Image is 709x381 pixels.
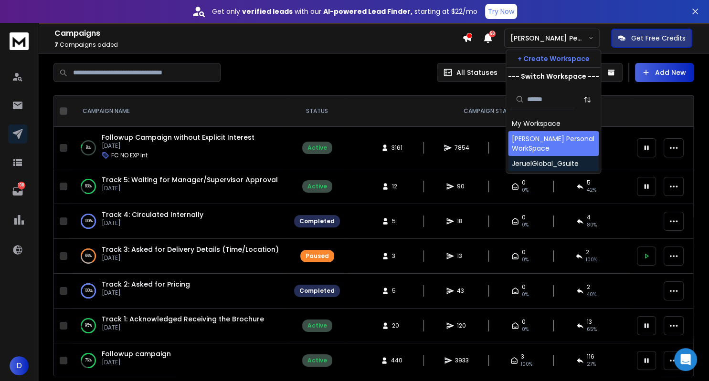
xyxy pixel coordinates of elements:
[392,183,402,190] span: 12
[102,133,254,142] a: Followup Campaign without Explicit Interest
[102,349,171,359] a: Followup campaign
[18,182,25,189] p: 108
[392,217,402,225] span: 5
[102,185,278,192] p: [DATE]
[457,322,466,330] span: 120
[457,252,466,260] span: 13
[392,252,402,260] span: 3
[457,287,466,295] span: 43
[85,286,93,296] p: 100 %
[307,183,327,190] div: Active
[85,182,92,191] p: 83 %
[307,357,327,364] div: Active
[71,309,288,343] td: 95%Track 1: Acknowledged Receiving the Brochure[DATE]
[587,214,591,221] span: 4
[522,186,529,194] span: 0%
[485,4,517,19] button: Try Now
[510,33,588,43] p: [PERSON_NAME] Personal WorkSpace
[489,31,496,37] span: 50
[521,353,524,360] span: 3
[242,7,293,16] strong: verified leads
[522,179,526,186] span: 0
[586,248,589,256] span: 2
[488,7,514,16] p: Try Now
[512,134,595,153] div: [PERSON_NAME] Personal WorkSpace
[521,360,532,368] span: 100 %
[392,322,402,330] span: 20
[522,214,526,221] span: 0
[522,248,526,256] span: 0
[85,251,92,261] p: 66 %
[102,175,278,185] a: Track 5: Waiting for Manager/Supervisor Approval
[522,326,529,333] span: 0%
[10,32,29,50] img: logo
[455,357,469,364] span: 3933
[8,182,27,201] a: 108
[102,219,203,227] p: [DATE]
[102,210,203,219] a: Track 4: Circulated Internally
[307,322,327,330] div: Active
[71,343,288,378] td: 76%Followup campaign[DATE]
[611,29,692,48] button: Get Free Credits
[522,221,529,229] span: 0%
[299,287,335,295] div: Completed
[457,183,466,190] span: 90
[86,143,91,153] p: 8 %
[455,144,469,152] span: 7854
[102,324,264,331] p: [DATE]
[512,159,579,168] div: JeruelGlobal_Gsuite
[587,179,591,186] span: 5
[631,33,686,43] p: Get Free Credits
[522,256,529,264] span: 0%
[586,256,597,264] span: 100 %
[102,279,190,289] a: Track 2: Asked for Pricing
[587,353,594,360] span: 116
[102,254,279,262] p: [DATE]
[522,291,529,299] span: 0%
[392,144,402,152] span: 3161
[457,217,466,225] span: 18
[506,50,601,67] button: + Create Workspace
[512,119,561,128] div: My Workspace
[635,63,694,82] button: Add New
[391,357,402,364] span: 440
[306,252,329,260] div: Paused
[522,318,526,326] span: 0
[71,169,288,204] td: 83%Track 5: Waiting for Manager/Supervisor Approval[DATE]
[587,186,596,194] span: 42 %
[674,348,697,371] div: Open Intercom Messenger
[212,7,477,16] p: Get only with our starting at $22/mo
[587,360,596,368] span: 27 %
[288,96,346,127] th: STATUS
[587,318,592,326] span: 13
[587,283,590,291] span: 2
[54,28,462,39] h1: Campaigns
[392,287,402,295] span: 5
[508,72,599,81] p: --- Switch Workspace ---
[71,96,288,127] th: CAMPAIGN NAME
[85,356,92,365] p: 76 %
[102,314,264,324] a: Track 1: Acknowledged Receiving the Brochure
[102,289,190,297] p: [DATE]
[71,204,288,239] td: 100%Track 4: Circulated Internally[DATE]
[102,245,279,254] a: Track 3: Asked for Delivery Details (Time/Location)
[578,90,597,109] button: Sort by Sort A-Z
[102,359,171,366] p: [DATE]
[102,142,254,150] p: [DATE]
[10,356,29,375] button: D
[323,7,413,16] strong: AI-powered Lead Finder,
[54,41,58,49] span: 7
[71,239,288,274] td: 66%Track 3: Asked for Delivery Details (Time/Location)[DATE]
[587,291,596,299] span: 40 %
[299,217,335,225] div: Completed
[518,54,590,63] p: + Create Workspace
